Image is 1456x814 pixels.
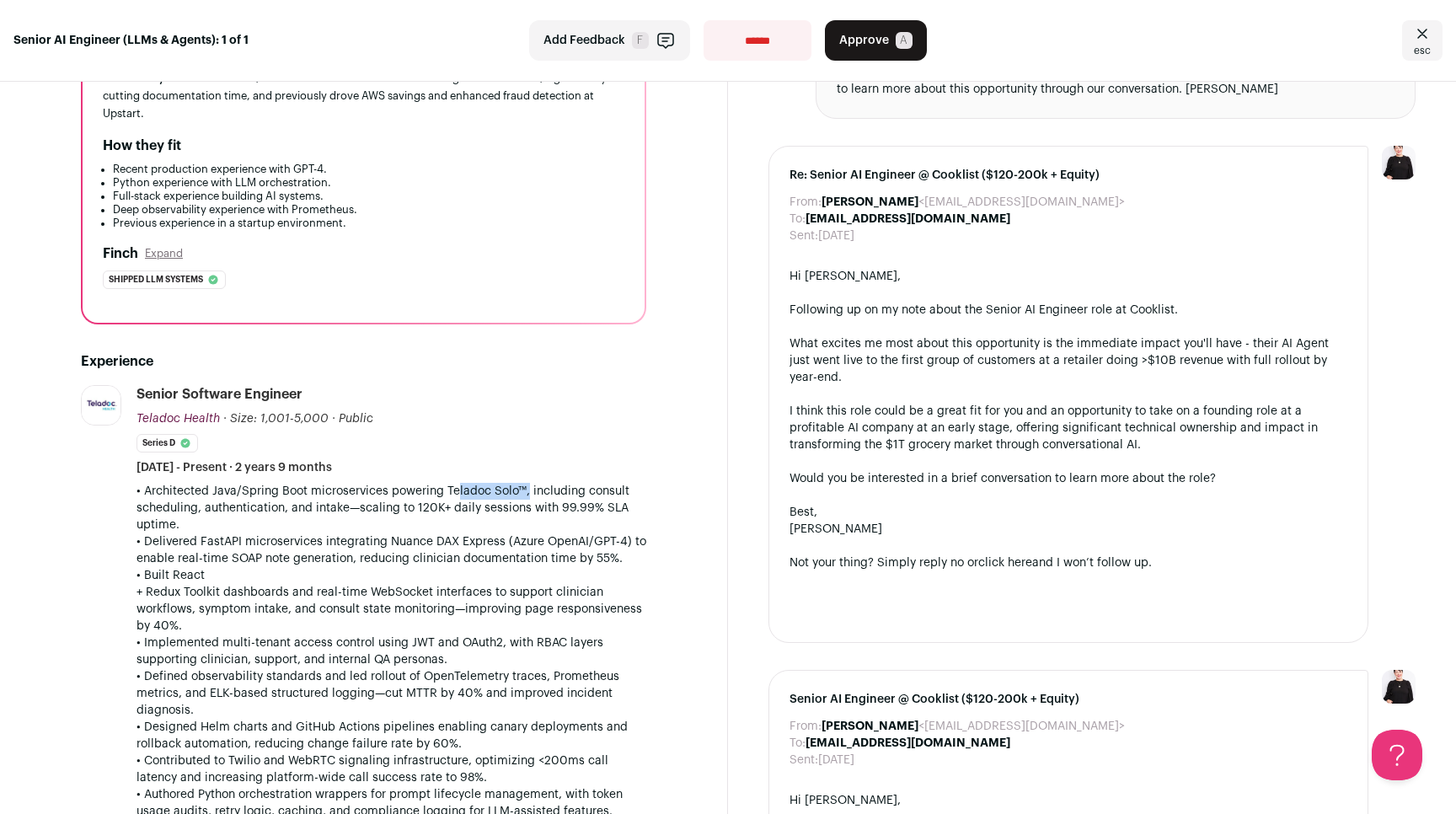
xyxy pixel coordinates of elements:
[822,196,918,208] b: [PERSON_NAME]
[136,668,646,719] p: • Defined observability standards and led rollout of OpenTelemetry traces, Prometheus metrics, an...
[1382,146,1416,179] img: 9240684-medium_jpg
[81,351,646,372] h2: Experience
[818,228,854,244] dd: [DATE]
[543,32,625,49] span: Add Feedback
[136,459,332,476] span: [DATE] - Present · 2 years 9 months
[790,194,822,211] dt: From:
[13,32,249,49] strong: Senior AI Engineer (LLMs & Agents): 1 of 1
[822,720,918,732] b: [PERSON_NAME]
[332,410,335,427] span: ·
[839,32,889,49] span: Approve
[825,20,927,61] button: Approve A
[790,792,1347,809] div: Hi [PERSON_NAME],
[136,635,646,668] p: • Implemented multi-tenant access control using JWT and OAuth2, with RBAC layers supporting clini...
[790,302,1347,319] div: Following up on my note about the Senior AI Engineer role at Cooklist.
[822,194,1125,211] dd: <[EMAIL_ADDRESS][DOMAIN_NAME]>
[790,211,806,228] dt: To:
[790,718,822,735] dt: From:
[822,718,1125,735] dd: <[EMAIL_ADDRESS][DOMAIN_NAME]>
[113,176,624,190] li: Python experience with LLM orchestration.
[103,69,624,122] div: At Teladoc Health, led service modernization with AI-integrated workflows, significantly cutting ...
[790,268,1347,285] div: Hi [PERSON_NAME],
[339,413,373,425] span: Public
[103,244,138,264] h2: Finch
[136,567,646,635] p: • Built React + Redux Toolkit dashboards and real-time WebSocket interfaces to support clinician ...
[1372,730,1422,780] iframe: Help Scout Beacon - Open
[113,190,624,203] li: Full-stack experience building AI systems.
[82,386,120,425] img: d7bea655d3959adb903937b68695b1d4ea088acfcab0fb94921fb4b0ace6fc5a.jpg
[136,413,220,425] span: Teladoc Health
[113,203,624,217] li: Deep observability experience with Prometheus.
[790,752,818,768] dt: Sent:
[790,691,1347,708] span: Senior AI Engineer @ Cooklist ($120-200k + Equity)
[136,719,646,752] p: • Designed Helm charts and GitHub Actions pipelines enabling canary deployments and rollback auto...
[790,554,1347,571] div: Not your thing? Simply reply no or and I won’t follow up.
[790,403,1347,453] div: I think this role could be a great fit for you and an opportunity to take on a founding role at a...
[632,32,649,49] span: F
[790,521,1347,538] div: [PERSON_NAME]
[136,533,646,567] p: • Delivered FastAPI microservices integrating Nuance DAX Express (Azure OpenAI/GPT-4) to enable r...
[806,737,1010,749] b: [EMAIL_ADDRESS][DOMAIN_NAME]
[136,434,198,453] li: Series D
[1382,670,1416,704] img: 9240684-medium_jpg
[790,470,1347,487] div: Would you be interested in a brief conversation to learn more about the role?
[790,167,1347,184] span: Re: Senior AI Engineer @ Cooklist ($120-200k + Equity)
[136,483,646,533] p: • Architected Java/Spring Boot microservices powering Teladoc Solo™, including consult scheduling...
[136,385,302,404] div: Senior Software Engineer
[790,228,818,244] dt: Sent:
[1414,44,1431,57] span: esc
[113,163,624,176] li: Recent production experience with GPT-4.
[1402,20,1443,61] a: Close
[790,504,1347,521] div: Best,
[109,271,203,288] span: Shipped llm systems
[790,735,806,752] dt: To:
[103,136,181,156] h2: How they fit
[896,32,913,49] span: A
[806,213,1010,225] b: [EMAIL_ADDRESS][DOMAIN_NAME]
[223,413,329,425] span: · Size: 1,001-5,000
[818,752,854,768] dd: [DATE]
[136,752,646,786] p: • Contributed to Twilio and WebRTC signaling infrastructure, optimizing <200ms call latency and i...
[978,557,1032,569] a: click here
[113,217,624,230] li: Previous experience in a startup environment.
[529,20,690,61] button: Add Feedback F
[790,335,1347,386] div: What excites me most about this opportunity is the immediate impact you'll have - their AI Agent ...
[145,247,183,260] button: Expand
